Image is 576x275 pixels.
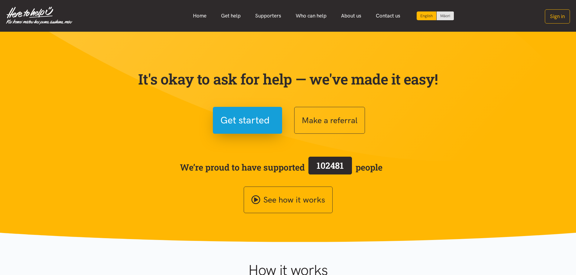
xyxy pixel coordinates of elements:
span: We’re proud to have supported people [180,155,382,179]
span: 102481 [317,160,344,171]
a: Get help [214,9,248,22]
a: Home [186,9,214,22]
img: Home [6,7,72,25]
button: Get started [213,107,282,134]
a: Who can help [288,9,334,22]
button: Sign in [545,9,570,24]
a: See how it works [244,187,333,213]
span: Get started [220,113,270,128]
div: Language toggle [417,11,454,20]
a: Supporters [248,9,288,22]
a: 102481 [305,155,356,179]
a: Switch to Te Reo Māori [437,11,454,20]
a: Contact us [369,9,408,22]
button: Make a referral [294,107,365,134]
a: About us [334,9,369,22]
div: Current language [417,11,437,20]
p: It's okay to ask for help — we've made it easy! [137,70,439,88]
